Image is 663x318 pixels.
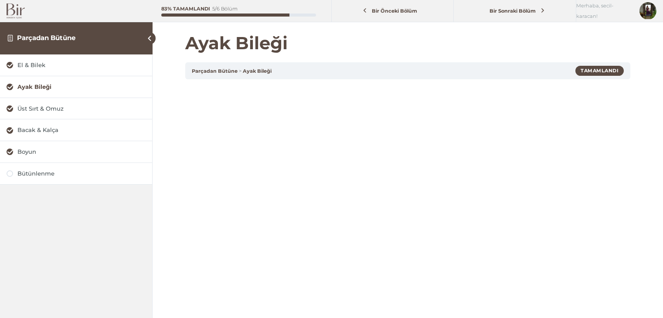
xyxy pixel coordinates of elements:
[485,8,541,14] span: Bir Sonraki Bölüm
[17,61,146,69] div: El & Bilek
[17,148,146,156] div: Boyun
[576,0,633,21] span: Merhaba, secil-karacan!
[212,7,238,11] div: 5/6 Bölüm
[7,83,146,91] a: Ayak Bileği
[334,3,452,19] a: Bir Önceki Bölüm
[7,3,25,19] img: Bir Logo
[456,3,574,19] a: Bir Sonraki Bölüm
[17,83,146,91] div: Ayak Bileği
[575,66,624,75] div: Tamamlandı
[17,34,75,42] a: Parçadan Bütüne
[7,61,146,69] a: El & Bilek
[17,126,146,134] div: Bacak & Kalça
[367,8,422,14] span: Bir Önceki Bölüm
[639,2,656,19] img: inbound5720259253010107926.jpg
[161,7,210,11] div: 83% Tamamlandı
[17,105,146,113] div: Üst Sırt & Omuz
[7,126,146,134] a: Bacak & Kalça
[17,169,146,178] div: Bütünlenme
[7,105,146,113] a: Üst Sırt & Omuz
[243,68,272,74] a: Ayak Bileği
[7,169,146,178] a: Bütünlenme
[192,68,238,74] a: Parçadan Bütüne
[7,148,146,156] a: Boyun
[185,33,630,54] h1: Ayak Bileği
